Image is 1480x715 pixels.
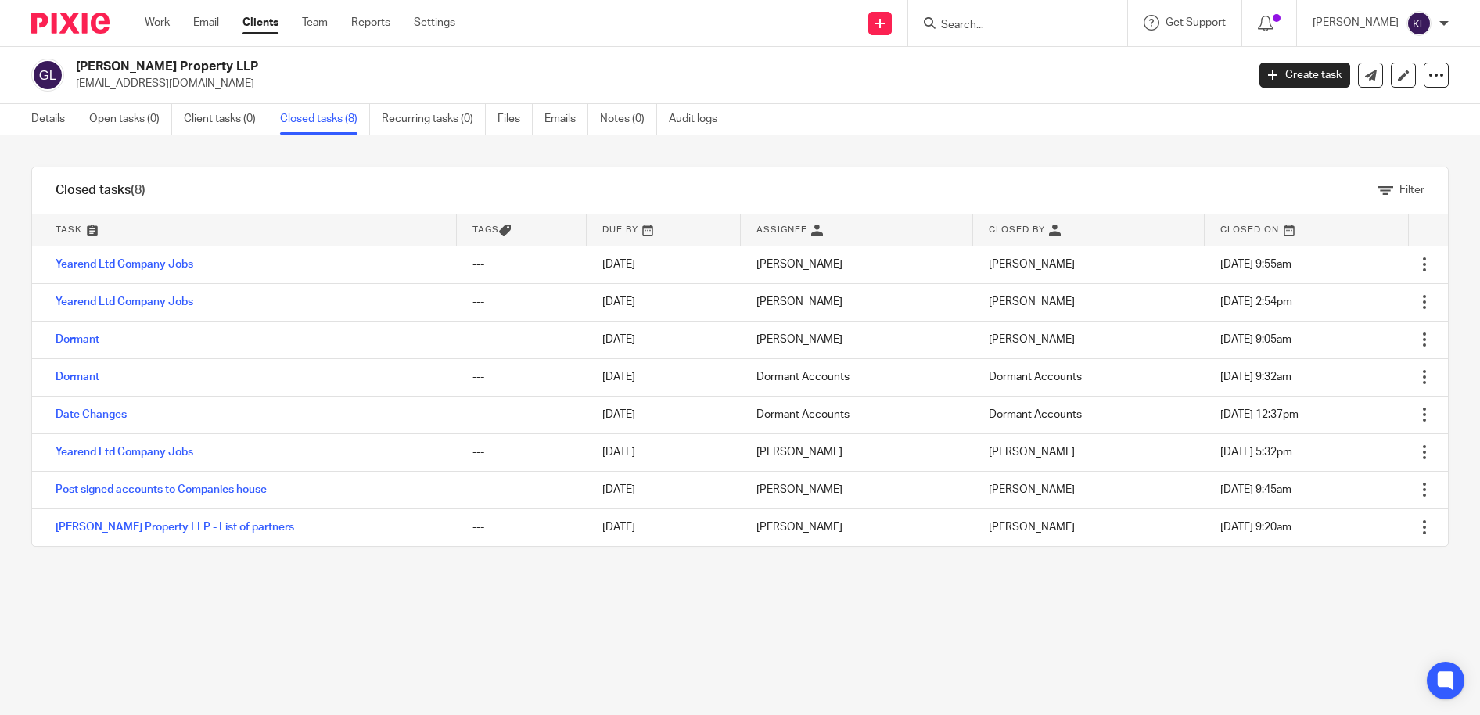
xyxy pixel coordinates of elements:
span: Filter [1399,185,1424,196]
a: [PERSON_NAME] Property LLP - List of partners [56,522,294,533]
a: Post signed accounts to Companies house [56,484,267,495]
a: Open tasks (0) [89,104,172,135]
span: Get Support [1166,17,1226,28]
h1: Closed tasks [56,182,145,199]
a: Files [498,104,533,135]
span: [PERSON_NAME] [989,522,1075,533]
input: Search [939,19,1080,33]
span: [PERSON_NAME] [989,447,1075,458]
a: Email [193,15,219,31]
td: [DATE] [587,433,742,471]
a: Team [302,15,328,31]
img: Pixie [31,13,110,34]
a: Details [31,104,77,135]
div: --- [472,407,571,422]
a: Notes (0) [600,104,657,135]
span: [PERSON_NAME] [989,484,1075,495]
a: Audit logs [669,104,729,135]
span: [DATE] 5:32pm [1220,447,1292,458]
a: Work [145,15,170,31]
td: [PERSON_NAME] [741,471,972,508]
td: [PERSON_NAME] [741,433,972,471]
img: svg%3E [31,59,64,92]
td: [PERSON_NAME] [741,321,972,358]
td: [PERSON_NAME] [741,283,972,321]
span: [DATE] 9:55am [1220,259,1291,270]
td: Dormant Accounts [741,358,972,396]
a: Settings [414,15,455,31]
td: [PERSON_NAME] [741,508,972,546]
a: Client tasks (0) [184,104,268,135]
td: [DATE] [587,283,742,321]
td: [DATE] [587,246,742,283]
a: Dormant [56,334,99,345]
p: [EMAIL_ADDRESS][DOMAIN_NAME] [76,76,1236,92]
a: Date Changes [56,409,127,420]
a: Yearend Ltd Company Jobs [56,447,193,458]
span: (8) [131,184,145,196]
a: Clients [242,15,278,31]
td: [DATE] [587,471,742,508]
td: [DATE] [587,321,742,358]
span: [DATE] 9:20am [1220,522,1291,533]
h2: [PERSON_NAME] Property LLP [76,59,1004,75]
span: [DATE] 9:32am [1220,372,1291,383]
span: Dormant Accounts [989,409,1082,420]
td: [DATE] [587,508,742,546]
th: Tags [457,214,587,246]
a: Emails [544,104,588,135]
img: svg%3E [1406,11,1432,36]
a: Yearend Ltd Company Jobs [56,259,193,270]
a: Yearend Ltd Company Jobs [56,296,193,307]
div: --- [472,294,571,310]
span: Dormant Accounts [989,372,1082,383]
td: Dormant Accounts [741,396,972,433]
div: --- [472,444,571,460]
div: --- [472,257,571,272]
p: [PERSON_NAME] [1313,15,1399,31]
div: --- [472,482,571,498]
div: --- [472,369,571,385]
a: Closed tasks (8) [280,104,370,135]
a: Reports [351,15,390,31]
span: [DATE] 9:45am [1220,484,1291,495]
span: [DATE] 12:37pm [1220,409,1299,420]
td: [DATE] [587,358,742,396]
span: [PERSON_NAME] [989,334,1075,345]
a: Create task [1259,63,1350,88]
span: [PERSON_NAME] [989,296,1075,307]
a: Dormant [56,372,99,383]
div: --- [472,519,571,535]
span: [PERSON_NAME] [989,259,1075,270]
td: [DATE] [587,396,742,433]
a: Recurring tasks (0) [382,104,486,135]
div: --- [472,332,571,347]
span: [DATE] 9:05am [1220,334,1291,345]
td: [PERSON_NAME] [741,246,972,283]
span: [DATE] 2:54pm [1220,296,1292,307]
